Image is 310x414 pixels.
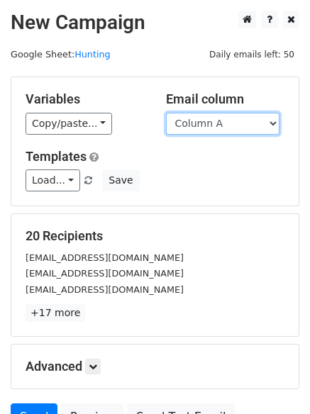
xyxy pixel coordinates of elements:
span: Daily emails left: 50 [204,47,299,62]
a: +17 more [26,304,85,322]
h5: Advanced [26,359,284,374]
h5: Variables [26,91,145,107]
small: [EMAIL_ADDRESS][DOMAIN_NAME] [26,284,184,295]
small: [EMAIL_ADDRESS][DOMAIN_NAME] [26,252,184,263]
iframe: Chat Widget [239,346,310,414]
h5: 20 Recipients [26,228,284,244]
a: Hunting [74,49,110,60]
small: [EMAIL_ADDRESS][DOMAIN_NAME] [26,268,184,279]
a: Daily emails left: 50 [204,49,299,60]
a: Templates [26,149,87,164]
h2: New Campaign [11,11,299,35]
a: Load... [26,169,80,191]
button: Save [102,169,139,191]
h5: Email column [166,91,285,107]
a: Copy/paste... [26,113,112,135]
small: Google Sheet: [11,49,111,60]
